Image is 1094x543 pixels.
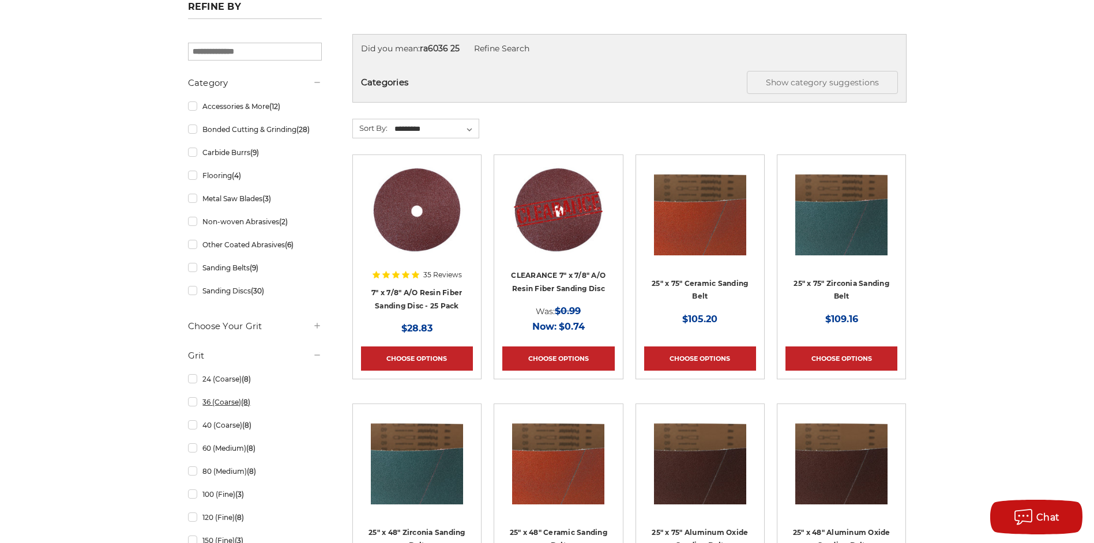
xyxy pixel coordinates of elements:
[644,412,756,524] a: 25" x 75" Aluminum Oxide Sanding Belt
[188,415,322,435] a: 40 (Coarse)
[361,43,898,55] div: Did you mean:
[785,412,897,524] a: 25" x 48" Aluminum Oxide Sanding Belt
[361,412,473,524] a: 25" x 48" Zirconia Sanding Belt
[361,346,473,371] a: Choose Options
[371,412,463,504] img: 25" x 48" Zirconia Sanding Belt
[262,194,271,203] span: (3)
[188,281,322,301] a: Sanding Discs
[241,398,250,406] span: (8)
[795,412,888,504] img: 25" x 48" Aluminum Oxide Sanding Belt
[188,142,322,163] a: Carbide Burrs
[353,119,388,137] label: Sort By:
[279,217,288,226] span: (2)
[794,279,889,301] a: 25" x 75" Zirconia Sanding Belt
[269,102,280,111] span: (12)
[559,321,585,332] span: $0.74
[242,375,251,383] span: (8)
[393,120,479,138] select: Sort By:
[401,323,433,334] span: $28.83
[247,467,256,476] span: (8)
[511,271,606,293] a: CLEARANCE 7" x 7/8" A/O Resin Fiber Sanding Disc
[512,412,604,504] img: 25" x 48" Ceramic Sanding Belt
[250,148,259,157] span: (9)
[246,444,255,452] span: (8)
[795,163,888,255] img: 25" x 75" Zirconia Sanding Belt
[285,240,294,249] span: (6)
[188,258,322,278] a: Sanding Belts
[371,288,462,310] a: 7" x 7/8" A/O Resin Fiber Sanding Disc - 25 Pack
[654,163,746,255] img: 25" x 75" Ceramic Sanding Belt
[644,346,756,371] a: Choose Options
[188,165,322,186] a: Flooring
[188,507,322,527] a: 120 (Fine)
[235,513,244,522] span: (8)
[188,369,322,389] a: 24 (Coarse)
[502,346,614,371] a: Choose Options
[825,314,858,325] span: $109.16
[188,438,322,458] a: 60 (Medium)
[188,76,322,90] h5: Category
[232,171,241,180] span: (4)
[188,96,322,116] a: Accessories & More
[188,1,322,19] h5: Refine by
[188,188,322,209] a: Metal Saw Blades
[361,163,473,275] a: 7 inch aluminum oxide resin fiber disc
[785,163,897,275] a: 25" x 75" Zirconia Sanding Belt
[502,412,614,524] a: 25" x 48" Ceramic Sanding Belt
[990,500,1082,534] button: Chat
[512,163,604,255] img: CLEARANCE 7 inch aluminum oxide resin fiber disc
[251,286,264,295] span: (30)
[682,314,717,325] span: $105.20
[1036,512,1060,523] span: Chat
[188,461,322,481] a: 80 (Medium)
[242,421,251,429] span: (8)
[250,263,258,272] span: (9)
[654,412,746,504] img: 25" x 75" Aluminum Oxide Sanding Belt
[785,346,897,371] a: Choose Options
[747,71,898,94] button: Show category suggestions
[502,163,614,275] a: CLEARANCE 7 inch aluminum oxide resin fiber disc
[188,349,322,363] h5: Grit
[423,271,462,278] span: 35 Reviews
[532,321,557,332] span: Now:
[188,212,322,232] a: Non-woven Abrasives
[420,43,460,54] strong: ra6036 25
[652,279,748,301] a: 25" x 75" Ceramic Sanding Belt
[644,163,756,275] a: 25" x 75" Ceramic Sanding Belt
[474,43,529,54] a: Refine Search
[555,306,581,316] span: $0.99
[296,125,310,134] span: (28)
[188,119,322,139] a: Bonded Cutting & Grinding
[188,484,322,504] a: 100 (Fine)
[371,163,463,255] img: 7 inch aluminum oxide resin fiber disc
[188,235,322,255] a: Other Coated Abrasives
[188,319,322,333] h5: Choose Your Grit
[361,71,898,94] h5: Categories
[235,490,244,499] span: (3)
[188,392,322,412] a: 36 (Coarse)
[502,303,614,319] div: Was:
